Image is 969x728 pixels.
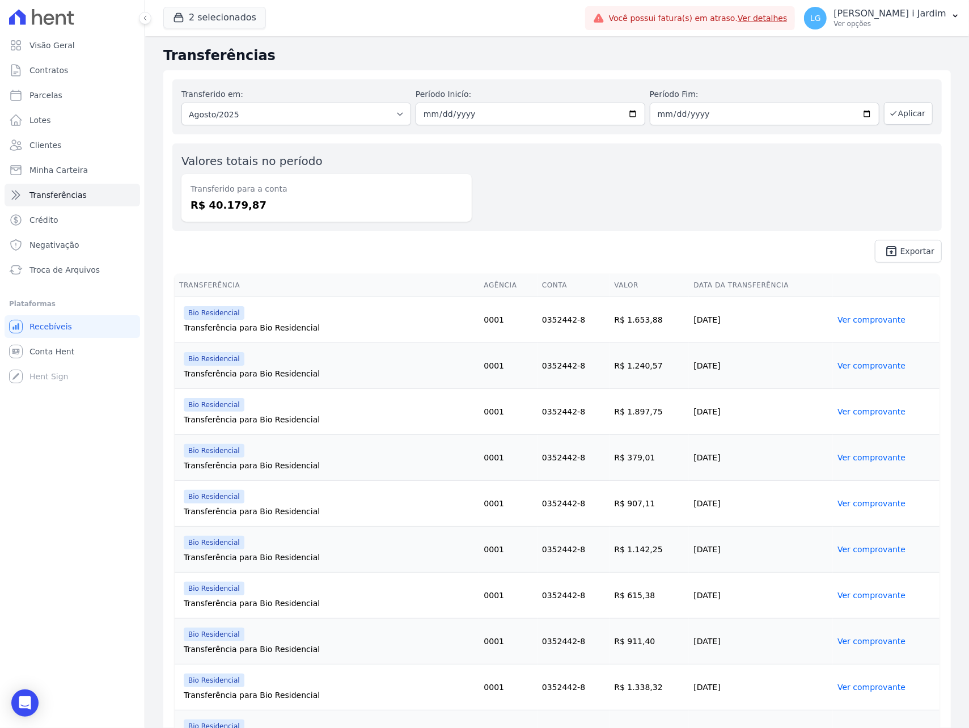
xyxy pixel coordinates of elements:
[479,527,537,573] td: 0001
[29,214,58,226] span: Crédito
[837,499,905,508] a: Ver comprovante
[416,88,645,100] label: Período Inicío:
[479,481,537,527] td: 0001
[610,527,689,573] td: R$ 1.142,25
[900,248,934,255] span: Exportar
[610,435,689,481] td: R$ 379,01
[5,259,140,281] a: Troca de Arquivos
[29,321,72,332] span: Recebíveis
[837,591,905,600] a: Ver comprovante
[610,389,689,435] td: R$ 1.897,75
[181,154,323,168] label: Valores totais no período
[191,183,463,195] dt: Transferido para a conta
[610,573,689,619] td: R$ 615,38
[689,573,833,619] td: [DATE]
[11,689,39,717] div: Open Intercom Messenger
[184,598,475,609] div: Transferência para Bio Residencial
[689,481,833,527] td: [DATE]
[184,322,475,333] div: Transferência para Bio Residencial
[689,297,833,343] td: [DATE]
[5,34,140,57] a: Visão Geral
[538,573,610,619] td: 0352442-8
[5,315,140,338] a: Recebíveis
[837,453,905,462] a: Ver comprovante
[689,343,833,389] td: [DATE]
[5,209,140,231] a: Crédito
[5,134,140,156] a: Clientes
[9,297,136,311] div: Plataformas
[689,274,833,297] th: Data da Transferência
[29,90,62,101] span: Parcelas
[184,582,244,595] span: Bio Residencial
[184,368,475,379] div: Transferência para Bio Residencial
[884,102,933,125] button: Aplicar
[5,109,140,132] a: Lotes
[29,164,88,176] span: Minha Carteira
[184,506,475,517] div: Transferência para Bio Residencial
[29,40,75,51] span: Visão Geral
[184,644,475,655] div: Transferência para Bio Residencial
[5,184,140,206] a: Transferências
[795,2,969,34] button: LG [PERSON_NAME] i Jardim Ver opções
[538,664,610,710] td: 0352442-8
[184,352,244,366] span: Bio Residencial
[837,361,905,370] a: Ver comprovante
[184,628,244,641] span: Bio Residencial
[163,7,266,28] button: 2 selecionados
[610,274,689,297] th: Valor
[29,139,61,151] span: Clientes
[184,398,244,412] span: Bio Residencial
[184,460,475,471] div: Transferência para Bio Residencial
[538,481,610,527] td: 0352442-8
[610,619,689,664] td: R$ 911,40
[837,545,905,554] a: Ver comprovante
[5,234,140,256] a: Negativação
[689,619,833,664] td: [DATE]
[184,674,244,687] span: Bio Residencial
[689,389,833,435] td: [DATE]
[29,239,79,251] span: Negativação
[5,84,140,107] a: Parcelas
[29,65,68,76] span: Contratos
[29,346,74,357] span: Conta Hent
[538,389,610,435] td: 0352442-8
[538,274,610,297] th: Conta
[184,552,475,563] div: Transferência para Bio Residencial
[610,343,689,389] td: R$ 1.240,57
[163,45,951,66] h2: Transferências
[538,619,610,664] td: 0352442-8
[538,527,610,573] td: 0352442-8
[479,343,537,389] td: 0001
[609,12,788,24] span: Você possui fatura(s) em atraso.
[479,619,537,664] td: 0001
[738,14,788,23] a: Ver detalhes
[610,664,689,710] td: R$ 1.338,32
[29,115,51,126] span: Lotes
[184,689,475,701] div: Transferência para Bio Residencial
[184,490,244,503] span: Bio Residencial
[479,573,537,619] td: 0001
[837,407,905,416] a: Ver comprovante
[479,274,537,297] th: Agência
[837,315,905,324] a: Ver comprovante
[29,264,100,276] span: Troca de Arquivos
[689,527,833,573] td: [DATE]
[610,297,689,343] td: R$ 1.653,88
[833,19,946,28] p: Ver opções
[875,240,942,263] a: unarchive Exportar
[833,8,946,19] p: [PERSON_NAME] i Jardim
[5,159,140,181] a: Minha Carteira
[5,59,140,82] a: Contratos
[538,343,610,389] td: 0352442-8
[5,340,140,363] a: Conta Hent
[650,88,879,100] label: Período Fim:
[184,414,475,425] div: Transferência para Bio Residencial
[837,683,905,692] a: Ver comprovante
[538,297,610,343] td: 0352442-8
[479,389,537,435] td: 0001
[184,536,244,549] span: Bio Residencial
[191,197,463,213] dd: R$ 40.179,87
[885,244,898,258] i: unarchive
[479,297,537,343] td: 0001
[837,637,905,646] a: Ver comprovante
